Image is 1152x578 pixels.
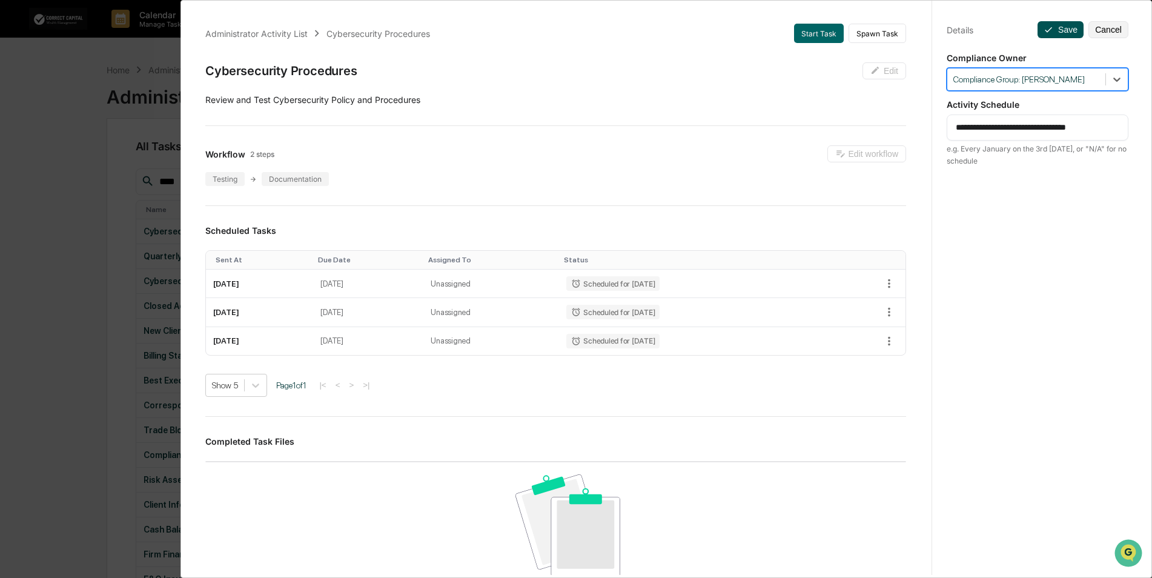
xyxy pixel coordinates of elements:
[41,93,199,105] div: Start new chat
[318,256,419,264] div: Toggle SortBy
[827,145,906,162] button: Edit workflow
[947,99,1128,110] p: Activity Schedule
[566,276,660,291] div: Scheduled for [DATE]
[794,24,844,43] button: Start Task
[7,148,83,170] a: 🖐️Preclearance
[205,149,245,159] span: Workflow
[345,380,357,390] button: >
[862,62,906,79] button: Edit
[85,205,147,214] a: Powered byPylon
[566,334,660,348] div: Scheduled for [DATE]
[206,270,313,298] td: [DATE]
[947,143,1128,167] div: e.g. Every January on the 3rd [DATE], or "N/A" for no schedule
[1113,538,1146,571] iframe: Open customer support
[250,150,274,159] span: 2 steps
[313,298,423,327] td: [DATE]
[1088,21,1128,38] button: Cancel
[12,93,34,115] img: 1746055101610-c473b297-6a78-478c-a979-82029cc54cd1
[947,25,973,35] div: Details
[423,298,559,327] td: Unassigned
[849,24,906,43] button: Spawn Task
[24,176,76,188] span: Data Lookup
[205,436,906,447] h3: Completed Task Files
[423,270,559,298] td: Unassigned
[7,171,81,193] a: 🔎Data Lookup
[428,256,554,264] div: Toggle SortBy
[100,153,150,165] span: Attestations
[262,172,329,186] div: Documentation
[326,28,430,39] div: Cybersecurity Procedures
[564,256,819,264] div: Toggle SortBy
[12,154,22,164] div: 🖐️
[332,380,344,390] button: <
[206,298,313,327] td: [DATE]
[359,380,373,390] button: >|
[206,327,313,355] td: [DATE]
[313,270,423,298] td: [DATE]
[205,28,308,39] div: Administrator Activity List
[205,64,357,78] div: Cybersecurity Procedures
[423,327,559,355] td: Unassigned
[313,327,423,355] td: [DATE]
[566,305,660,319] div: Scheduled for [DATE]
[276,380,306,390] span: Page 1 of 1
[1038,21,1084,38] button: Save
[947,53,1128,63] p: Compliance Owner
[216,256,308,264] div: Toggle SortBy
[205,225,906,236] h3: Scheduled Tasks
[515,474,620,577] img: No data
[206,96,220,111] button: Start new chat
[316,380,329,390] button: |<
[12,25,220,45] p: How can we help?
[205,95,420,105] span: Review and Test Cybersecurity Policy and Procedures
[83,148,155,170] a: 🗄️Attestations
[24,153,78,165] span: Preclearance
[12,177,22,187] div: 🔎
[205,172,245,186] div: Testing
[121,205,147,214] span: Pylon
[88,154,98,164] div: 🗄️
[41,105,153,115] div: We're available if you need us!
